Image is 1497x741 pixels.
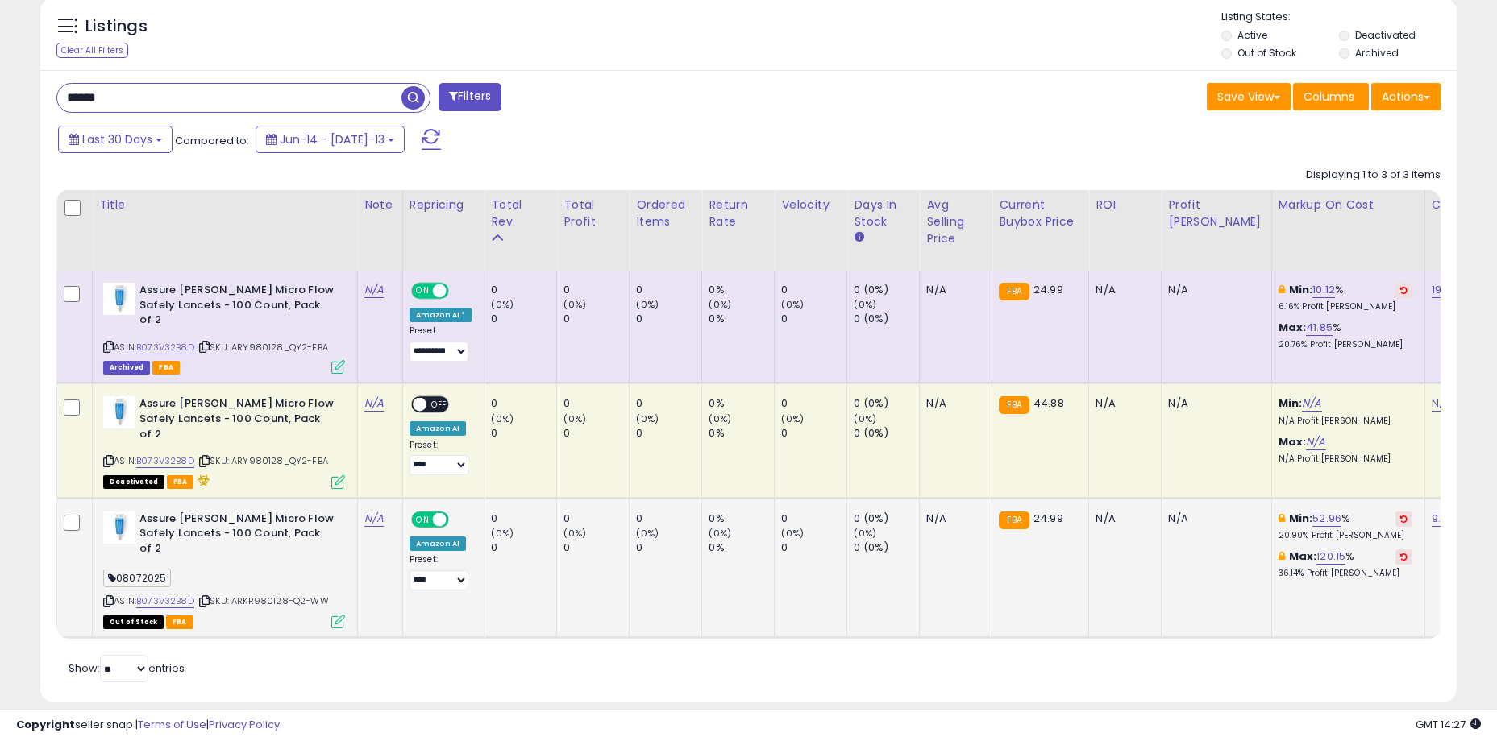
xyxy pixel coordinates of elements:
[139,511,335,561] b: Assure [PERSON_NAME] Micro Flow Safely Lancets - 100 Count, Pack of 2
[1316,549,1345,565] a: 120.15
[563,197,622,230] div: Total Profit
[1279,283,1412,313] div: %
[1096,396,1149,411] div: N/A
[103,283,135,315] img: 21sLESsNu4L._SL40_.jpg
[103,569,171,587] span: 08072025
[1168,396,1258,411] div: N/A
[166,615,193,629] span: FBA
[636,540,701,555] div: 0
[854,230,863,245] small: Days In Stock.
[1279,301,1412,313] p: 6.16% Profit [PERSON_NAME]
[1289,282,1313,297] b: Min:
[1279,416,1412,427] p: N/A Profit [PERSON_NAME]
[854,283,919,297] div: 0 (0%)
[103,396,135,428] img: 21sLESsNu4L._SL40_.jpg
[56,43,128,58] div: Clear All Filters
[926,511,979,526] div: N/A
[1416,717,1481,732] span: 2025-08-13 14:27 GMT
[491,527,514,540] small: (0%)
[1168,197,1264,230] div: Profit [PERSON_NAME]
[1371,83,1441,110] button: Actions
[854,527,876,540] small: (0%)
[709,511,774,526] div: 0%
[139,396,335,445] b: Assure [PERSON_NAME] Micro Flow Safely Lancets - 100 Count, Pack of 2
[709,396,774,411] div: 0%
[103,283,345,372] div: ASIN:
[16,717,75,732] strong: Copyright
[854,426,919,441] div: 0 (0%)
[709,426,774,441] div: 0%
[1096,197,1154,213] div: ROI
[1279,511,1412,541] div: %
[103,475,164,489] span: All listings that are unavailable for purchase on Amazon for any reason other than out-of-stock
[1237,46,1296,60] label: Out of Stock
[709,197,767,230] div: Return Rate
[1271,190,1424,271] th: The percentage added to the cost of goods (COGS) that forms the calculator for Min & Max prices.
[1279,197,1418,213] div: Markup on Cost
[410,308,472,322] div: Amazon AI *
[103,615,164,629] span: All listings that are currently out of stock and unavailable for purchase on Amazon
[1279,321,1412,350] div: %
[103,511,345,627] div: ASIN:
[926,396,979,411] div: N/A
[136,341,194,354] a: B073V32B8D
[1432,282,1457,298] a: 19.26
[1289,549,1317,564] b: Max:
[636,396,701,411] div: 0
[563,511,629,526] div: 0
[410,421,466,436] div: Amazon AI
[1207,83,1291,110] button: Save View
[1237,28,1267,42] label: Active
[1221,10,1457,25] p: Listing States:
[491,312,556,326] div: 0
[447,512,472,526] span: OFF
[447,284,472,298] span: OFF
[364,282,384,298] a: N/A
[854,197,913,230] div: Days In Stock
[197,454,328,467] span: | SKU: ARY980128_QY2-FBA
[636,283,701,297] div: 0
[1096,511,1149,526] div: N/A
[563,298,586,311] small: (0%)
[636,312,701,326] div: 0
[1279,568,1412,579] p: 36.14% Profit [PERSON_NAME]
[410,197,478,213] div: Repricing
[491,540,556,555] div: 0
[1355,46,1399,60] label: Archived
[138,717,206,732] a: Terms of Use
[1293,83,1369,110] button: Columns
[709,298,731,311] small: (0%)
[781,540,846,555] div: 0
[209,717,280,732] a: Privacy Policy
[1306,434,1325,450] a: N/A
[16,718,280,733] div: seller snap | |
[854,396,919,411] div: 0 (0%)
[439,83,501,111] button: Filters
[1279,339,1412,350] p: 20.76% Profit [PERSON_NAME]
[364,511,384,527] a: N/A
[781,312,846,326] div: 0
[854,511,919,526] div: 0 (0%)
[413,512,433,526] span: ON
[58,126,173,153] button: Last 30 Days
[426,398,452,412] span: OFF
[636,511,701,526] div: 0
[781,396,846,411] div: 0
[410,554,472,590] div: Preset:
[69,660,185,676] span: Show: entries
[197,594,329,607] span: | SKU: ARKR980128-Q2-WW
[136,454,194,468] a: B073V32B8D
[854,412,876,425] small: (0%)
[364,197,396,213] div: Note
[563,540,629,555] div: 0
[1279,395,1303,411] b: Min:
[1279,549,1412,579] div: %
[781,527,804,540] small: (0%)
[256,126,405,153] button: Jun-14 - [DATE]-13
[1312,282,1335,298] a: 10.12
[491,511,556,526] div: 0
[1033,395,1064,411] span: 44.88
[781,412,804,425] small: (0%)
[1355,28,1416,42] label: Deactivated
[1279,530,1412,541] p: 20.90% Profit [PERSON_NAME]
